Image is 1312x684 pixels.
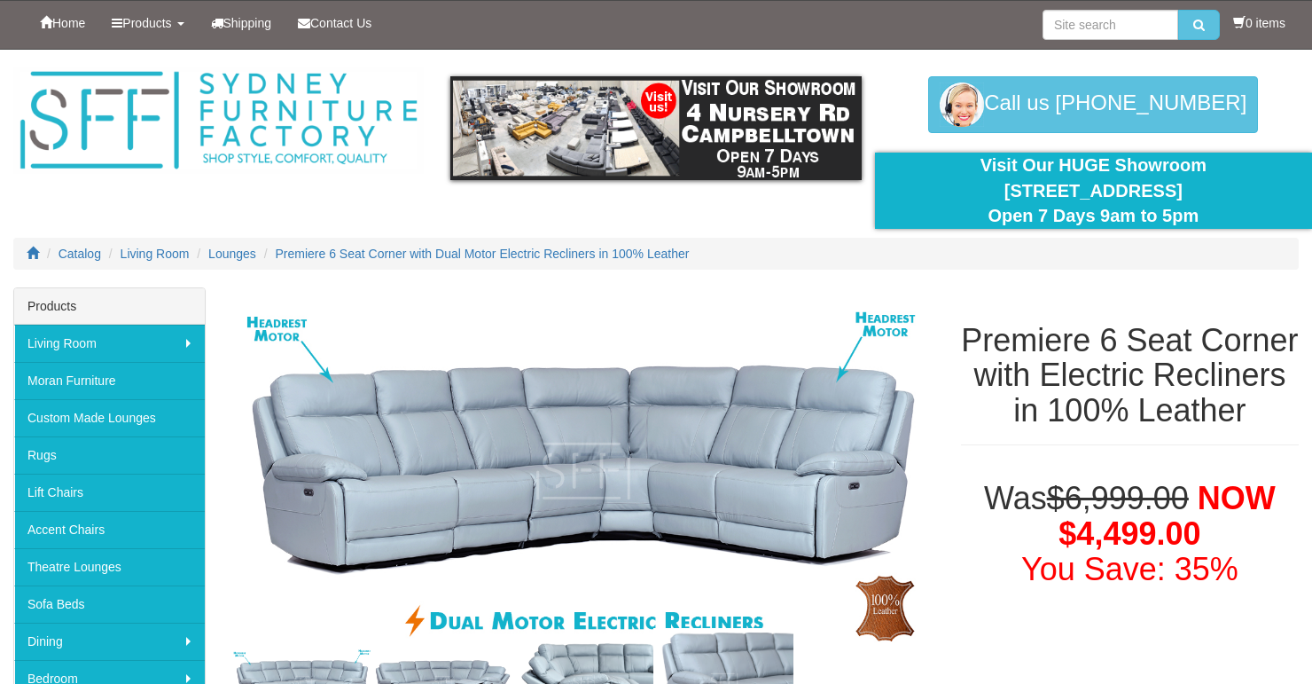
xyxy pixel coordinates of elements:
[27,1,98,45] a: Home
[1047,480,1189,516] del: $6,999.00
[13,67,424,174] img: Sydney Furniture Factory
[14,474,205,511] a: Lift Chairs
[14,362,205,399] a: Moran Furniture
[52,16,85,30] span: Home
[1021,551,1238,587] font: You Save: 35%
[450,76,861,180] img: showroom.gif
[121,247,190,261] a: Living Room
[888,153,1299,229] div: Visit Our HUGE Showroom [STREET_ADDRESS] Open 7 Days 9am to 5pm
[14,288,205,325] div: Products
[98,1,197,45] a: Products
[1043,10,1178,40] input: Site search
[1058,480,1276,552] span: NOW $4,499.00
[198,1,285,45] a: Shipping
[223,16,272,30] span: Shipping
[59,247,101,261] a: Catalog
[310,16,371,30] span: Contact Us
[14,623,205,660] a: Dining
[961,481,1299,586] h1: Was
[276,247,690,261] a: Premiere 6 Seat Corner with Dual Motor Electric Recliners in 100% Leather
[14,548,205,586] a: Theatre Lounges
[122,16,171,30] span: Products
[14,436,205,474] a: Rugs
[1233,14,1285,32] li: 0 items
[14,586,205,623] a: Sofa Beds
[285,1,385,45] a: Contact Us
[14,511,205,548] a: Accent Chairs
[14,399,205,436] a: Custom Made Lounges
[208,247,256,261] a: Lounges
[961,323,1299,428] h1: Premiere 6 Seat Corner with Electric Recliners in 100% Leather
[14,325,205,362] a: Living Room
